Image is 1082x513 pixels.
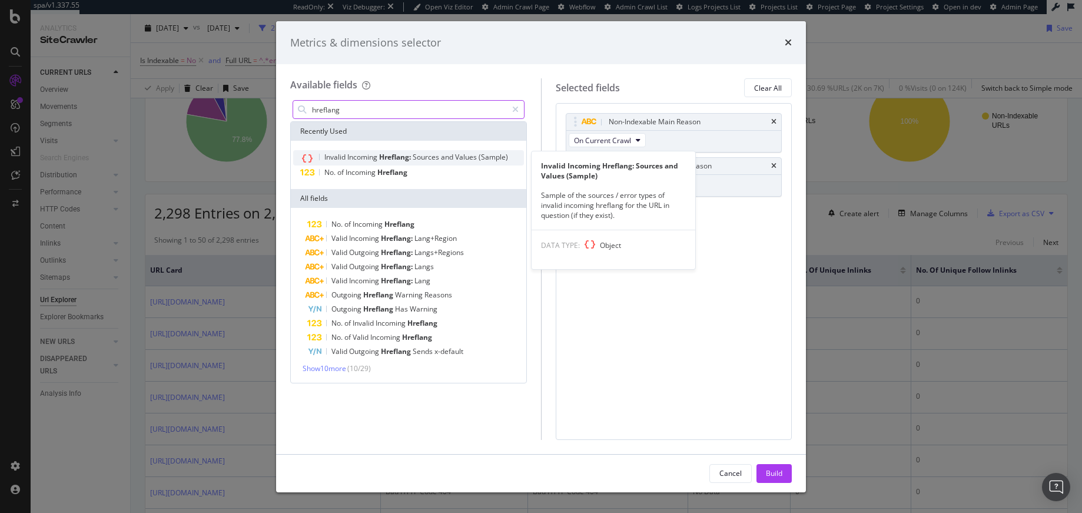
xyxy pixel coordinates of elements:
[337,167,346,177] span: of
[331,346,349,356] span: Valid
[347,152,379,162] span: Incoming
[479,152,508,162] span: (Sample)
[331,318,344,328] span: No.
[377,167,407,177] span: Hreflang
[569,133,646,147] button: On Current Crawl
[324,167,337,177] span: No.
[344,219,353,229] span: of
[344,318,353,328] span: of
[719,468,742,478] div: Cancel
[353,332,370,342] span: Valid
[402,332,432,342] span: Hreflang
[276,21,806,492] div: modal
[395,304,410,314] span: Has
[381,233,414,243] span: Hreflang:
[609,116,701,128] div: Non-Indexable Main Reason
[574,135,631,145] span: On Current Crawl
[370,332,402,342] span: Incoming
[303,363,346,373] span: Show 10 more
[331,247,349,257] span: Valid
[414,233,457,243] span: Lang+Region
[353,219,384,229] span: Incoming
[346,167,377,177] span: Incoming
[291,122,526,141] div: Recently Used
[395,290,424,300] span: Warning
[349,262,381,272] span: Outgoing
[331,219,344,229] span: No.
[331,276,349,286] span: Valid
[353,318,376,328] span: Invalid
[410,304,437,314] span: Warning
[785,35,792,51] div: times
[331,304,363,314] span: Outgoing
[331,332,344,342] span: No.
[349,247,381,257] span: Outgoing
[331,262,349,272] span: Valid
[532,190,695,220] div: Sample of the sources / error types of invalid incoming hreflang for the URL in question (if they...
[291,189,526,208] div: All fields
[349,233,381,243] span: Incoming
[771,163,776,170] div: times
[331,290,363,300] span: Outgoing
[414,247,464,257] span: Langs+Regions
[1042,473,1070,501] div: Open Intercom Messenger
[556,81,620,95] div: Selected fields
[414,276,430,286] span: Lang
[455,152,479,162] span: Values
[379,152,413,162] span: Hreflang:
[381,247,414,257] span: Hreflang:
[290,78,357,91] div: Available fields
[290,35,441,51] div: Metrics & dimensions selector
[413,346,434,356] span: Sends
[381,262,414,272] span: Hreflang:
[347,363,371,373] span: ( 10 / 29 )
[771,118,776,125] div: times
[766,468,782,478] div: Build
[376,318,407,328] span: Incoming
[754,83,782,93] div: Clear All
[324,152,347,162] span: Invalid
[541,240,580,250] span: DATA TYPE:
[331,233,349,243] span: Valid
[344,332,353,342] span: of
[744,78,792,97] button: Clear All
[532,161,695,181] div: Invalid Incoming Hreflang: Sources and Values (Sample)
[424,290,452,300] span: Reasons
[756,464,792,483] button: Build
[407,318,437,328] span: Hreflang
[384,219,414,229] span: Hreflang
[600,240,621,250] span: Object
[349,346,381,356] span: Outgoing
[414,262,434,272] span: Langs
[413,152,441,162] span: Sources
[363,304,395,314] span: Hreflang
[566,113,782,153] div: Non-Indexable Main ReasontimesOn Current Crawl
[381,276,414,286] span: Hreflang:
[363,290,395,300] span: Hreflang
[349,276,381,286] span: Incoming
[709,464,752,483] button: Cancel
[434,346,463,356] span: x-default
[381,346,413,356] span: Hreflang
[441,152,455,162] span: and
[311,101,507,118] input: Search by field name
